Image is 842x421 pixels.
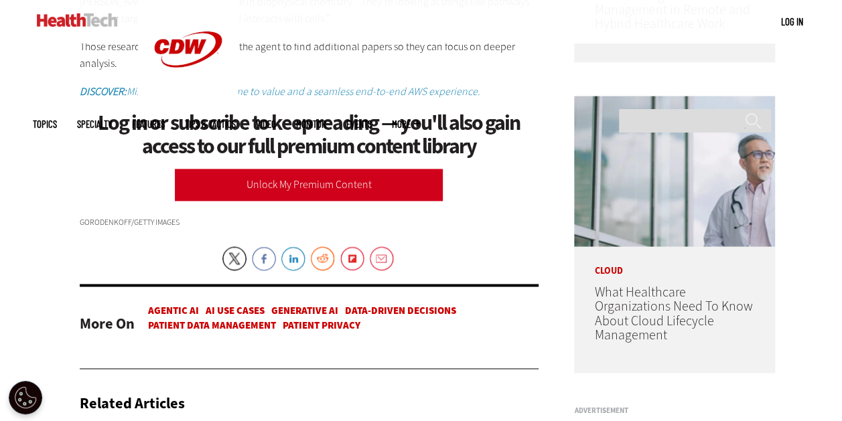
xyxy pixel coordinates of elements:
a: Tips & Tactics [185,119,236,129]
a: Generative AI [271,304,338,317]
p: Cloud [574,246,775,276]
h3: Related Articles [80,396,185,410]
a: Data-Driven Decisions [345,304,456,317]
h3: Advertisement [574,406,775,414]
a: Log in [781,15,803,27]
a: Agentic AI [148,304,199,317]
div: gorodenkoff/Getty Images [80,212,539,226]
img: Home [37,13,118,27]
h1: Log in or subscribe to keep reading — you'll also gain access to our full premium content library [80,111,539,158]
a: What Healthcare Organizations Need To Know About Cloud Lifecycle Management [594,283,752,343]
div: User menu [781,15,803,29]
a: MonITor [296,119,326,129]
div: Cookie Settings [9,381,42,414]
button: Open Preferences [9,381,42,414]
span: More [392,119,420,129]
a: Features [132,119,165,129]
a: Unlock My Premium Content [175,169,443,201]
a: Patient Data Management [148,318,276,331]
a: Events [346,119,372,129]
img: doctor in front of clouds and reflective building [574,96,775,246]
span: Specialty [77,119,112,129]
a: CDW [138,88,238,102]
span: Topics [33,119,57,129]
a: Video [256,119,276,129]
a: AI Use Cases [206,304,265,317]
a: Patient Privacy [283,318,360,331]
